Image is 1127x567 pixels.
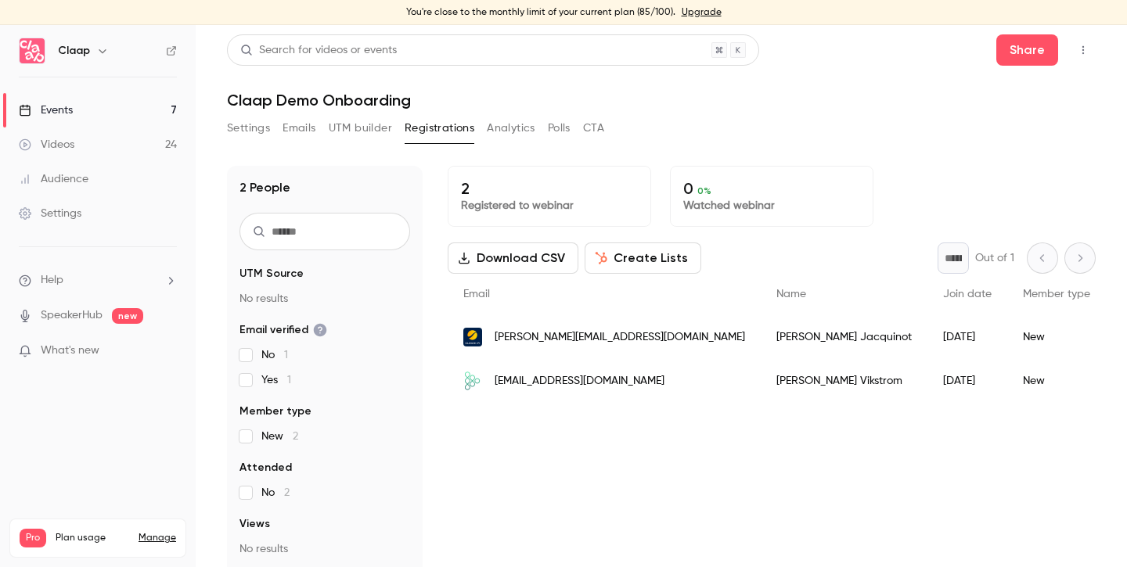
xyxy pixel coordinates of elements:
a: Upgrade [682,6,722,19]
h1: Claap Demo Onboarding [227,91,1096,109]
button: Create Lists [585,242,701,274]
p: Watched webinar [683,198,860,214]
h6: Claap [58,43,90,59]
div: Settings [19,206,81,221]
img: co2ai.com [463,371,482,390]
span: Member type [1023,289,1090,300]
p: 2 [461,179,638,198]
span: Attended [239,460,292,475]
div: Audience [19,171,88,187]
span: Name [776,289,806,300]
span: Help [41,272,63,289]
span: [PERSON_NAME][EMAIL_ADDRESS][DOMAIN_NAME] [495,329,745,346]
button: Settings [227,116,270,141]
h1: 2 People [239,178,290,197]
span: Yes [261,372,291,388]
button: Registrations [405,116,474,141]
p: 0 [683,179,860,198]
button: CTA [583,116,604,141]
span: Pro [20,529,46,547]
div: [PERSON_NAME] Vikstrom [761,359,927,403]
span: new [112,308,143,324]
span: 2 [284,487,290,498]
span: Plan usage [56,532,129,544]
span: New [261,429,298,444]
button: Emails [283,116,315,141]
span: Email [463,289,490,300]
div: Events [19,102,73,118]
a: Manage [139,532,176,544]
button: Download CSV [448,242,578,274]
span: Views [239,516,270,532]
p: No results [239,291,410,307]
span: 2 [293,431,298,442]
p: Registered to webinar [461,198,638,214]
iframe: Noticeable Trigger [158,344,177,358]
div: [DATE] [927,359,1007,403]
p: Out of 1 [975,250,1014,266]
div: New [1007,315,1106,359]
span: [EMAIL_ADDRESS][DOMAIN_NAME] [495,373,664,389]
span: Join date [943,289,992,300]
a: SpeakerHub [41,307,103,324]
span: Email verified [239,322,327,338]
button: Share [996,34,1058,66]
div: New [1007,359,1106,403]
span: What's new [41,343,99,359]
span: 0 % [697,185,711,196]
img: cloudi-fi.com [463,328,482,346]
p: No results [239,541,410,557]
span: Member type [239,404,311,419]
img: Claap [20,38,45,63]
li: help-dropdown-opener [19,272,177,289]
span: 1 [284,350,288,361]
div: [DATE] [927,315,1007,359]
div: Videos [19,137,74,153]
span: UTM Source [239,266,304,282]
span: No [261,347,288,363]
button: Polls [548,116,571,141]
span: No [261,485,290,501]
button: UTM builder [329,116,392,141]
span: 1 [287,375,291,386]
button: Analytics [487,116,535,141]
div: Search for videos or events [240,42,397,59]
div: [PERSON_NAME] Jacquinot [761,315,927,359]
